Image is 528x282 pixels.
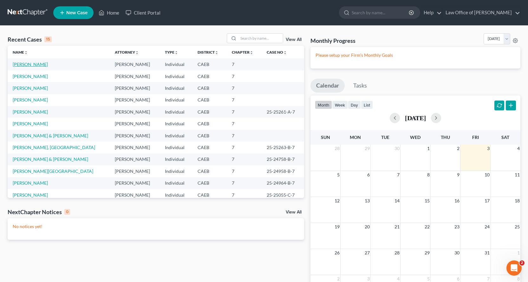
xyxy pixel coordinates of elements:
td: Individual [160,118,193,129]
td: CAEB [192,141,227,153]
i: unfold_more [24,51,28,55]
span: 28 [394,249,400,257]
span: 20 [364,223,370,231]
span: 28 [334,145,340,152]
span: Wed [410,134,420,140]
td: CAEB [192,94,227,106]
span: 17 [484,197,490,205]
span: 14 [394,197,400,205]
td: Individual [160,106,193,118]
i: unfold_more [174,51,178,55]
span: 27 [364,249,370,257]
span: 2 [456,145,460,152]
span: 26 [334,249,340,257]
td: [PERSON_NAME] [110,94,160,106]
td: Individual [160,94,193,106]
span: 30 [394,145,400,152]
button: day [348,101,361,109]
span: 15 [424,197,430,205]
td: 7 [227,94,262,106]
td: [PERSON_NAME] [110,70,160,82]
td: CAEB [192,165,227,177]
span: 2 [519,260,525,266]
span: 1 [427,145,430,152]
a: Attorneyunfold_more [115,50,139,55]
span: 4 [517,145,520,152]
span: 7 [396,171,400,179]
td: [PERSON_NAME] [110,118,160,129]
a: Client Portal [122,7,164,18]
span: Thu [441,134,450,140]
td: Individual [160,82,193,94]
span: Tue [381,134,389,140]
span: 30 [454,249,460,257]
div: NextChapter Notices [8,208,70,216]
span: 8 [427,171,430,179]
span: Fri [472,134,479,140]
a: Chapterunfold_more [232,50,253,55]
td: [PERSON_NAME] [110,106,160,118]
a: Law Office of [PERSON_NAME] [442,7,520,18]
td: CAEB [192,189,227,201]
a: [PERSON_NAME] [13,62,48,67]
td: [PERSON_NAME] [110,141,160,153]
span: Sat [501,134,509,140]
td: [PERSON_NAME] [110,82,160,94]
span: 29 [364,145,370,152]
a: Tasks [348,79,373,93]
td: 7 [227,165,262,177]
td: 25-25055-C-7 [262,189,304,201]
a: [PERSON_NAME] [13,180,48,186]
span: 10 [484,171,490,179]
td: [PERSON_NAME] [110,165,160,177]
a: [PERSON_NAME] [13,121,48,126]
a: [PERSON_NAME][GEOGRAPHIC_DATA] [13,168,93,174]
span: 21 [394,223,400,231]
span: 19 [334,223,340,231]
div: 0 [64,209,70,215]
a: [PERSON_NAME] [13,74,48,79]
td: Individual [160,70,193,82]
td: 25-25261-A-7 [262,106,304,118]
td: [PERSON_NAME] [110,177,160,189]
span: 22 [424,223,430,231]
i: unfold_more [135,51,139,55]
td: 7 [227,130,262,141]
td: CAEB [192,106,227,118]
span: 12 [334,197,340,205]
td: 7 [227,70,262,82]
td: Individual [160,189,193,201]
span: 25 [514,223,520,231]
span: 23 [454,223,460,231]
div: 15 [44,36,52,42]
button: month [315,101,332,109]
td: [PERSON_NAME] [110,130,160,141]
td: 7 [227,189,262,201]
span: 16 [454,197,460,205]
td: Individual [160,154,193,165]
span: New Case [66,10,88,15]
a: View All [286,37,302,42]
a: [PERSON_NAME] [13,109,48,115]
a: [PERSON_NAME] [13,192,48,198]
i: unfold_more [215,51,218,55]
td: 25-24758-B-7 [262,154,304,165]
td: Individual [160,177,193,189]
td: 7 [227,106,262,118]
td: 7 [227,177,262,189]
td: 7 [227,118,262,129]
span: 1 [517,249,520,257]
td: CAEB [192,177,227,189]
span: 3 [486,145,490,152]
td: Individual [160,141,193,153]
div: Recent Cases [8,36,52,43]
a: Help [420,7,442,18]
a: Districtunfold_more [198,50,218,55]
td: [PERSON_NAME] [110,189,160,201]
td: 7 [227,58,262,70]
td: Individual [160,165,193,177]
a: Nameunfold_more [13,50,28,55]
td: 7 [227,154,262,165]
span: 6 [367,171,370,179]
h2: [DATE] [405,115,426,121]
